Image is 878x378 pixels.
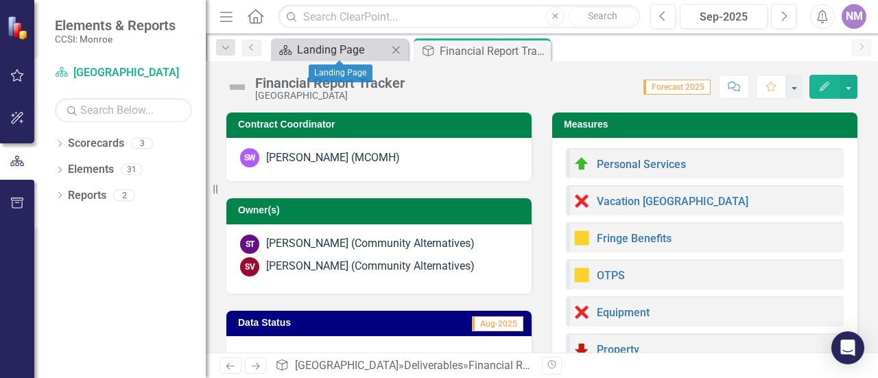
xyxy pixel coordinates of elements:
span: Aug-2025 [472,316,523,331]
div: 31 [121,164,143,176]
h3: Measures [564,119,851,130]
img: Caution [573,267,590,283]
img: Below Plan [573,341,590,357]
div: Financial Report Tracker [468,359,586,372]
img: Data Error [573,193,590,209]
div: Landing Page [309,64,372,82]
img: Not Defined [226,76,248,98]
a: Reports [68,188,106,204]
a: Fringe Benefits [597,232,672,245]
div: SW [240,148,259,167]
input: Search Below... [55,98,192,122]
h3: Contract Coordinator [238,119,525,130]
div: [GEOGRAPHIC_DATA] [255,91,405,101]
h3: Owner(s) [238,205,525,215]
div: Financial Report Tracker [255,75,405,91]
a: Scorecards [68,136,124,152]
input: Search ClearPoint... [278,5,640,29]
a: [GEOGRAPHIC_DATA] [55,65,192,81]
div: [PERSON_NAME] (Community Alternatives) [266,259,475,274]
a: OTPS [597,269,625,282]
button: Sep-2025 [680,4,768,29]
div: [PERSON_NAME] (Community Alternatives) [266,236,475,252]
div: 2 [113,189,135,201]
a: Landing Page [274,41,388,58]
img: Data Error [573,304,590,320]
div: Financial Report Tracker [440,43,547,60]
h3: Data Status [238,318,381,328]
div: ST [240,235,259,254]
div: 3 [131,138,153,150]
small: CCSI: Monroe [55,34,176,45]
button: NM [842,4,866,29]
a: Personal Services [597,158,686,171]
div: [PERSON_NAME] (MCOMH) [266,150,400,166]
div: SV [240,257,259,276]
a: Property [597,343,639,356]
img: Caution [573,230,590,246]
div: Sep-2025 [685,9,763,25]
div: Landing Page [297,41,388,58]
button: Search [568,7,637,26]
div: Open Intercom Messenger [831,331,864,364]
img: On Target [573,156,590,172]
a: Vacation [GEOGRAPHIC_DATA] [597,195,748,208]
a: Equipment [597,306,650,319]
a: Elements [68,162,114,178]
img: ClearPoint Strategy [7,16,31,40]
div: » » [275,358,532,374]
a: Deliverables [404,359,463,372]
span: Forecast 2025 [643,80,711,95]
span: Search [588,10,617,21]
a: [GEOGRAPHIC_DATA] [295,359,399,372]
span: Elements & Reports [55,17,176,34]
